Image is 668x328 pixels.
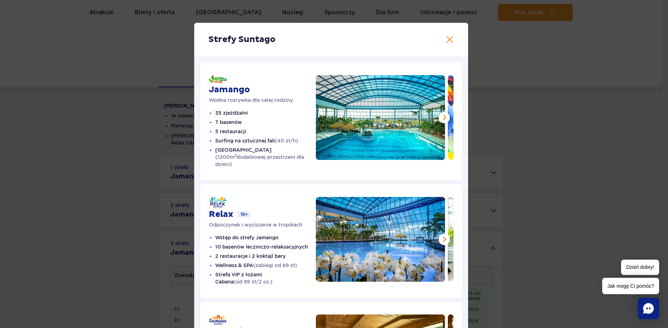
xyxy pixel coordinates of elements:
h3: Jamango [209,84,316,95]
h3: Relax [209,209,233,220]
li: 5 restauracji [215,128,316,135]
li: Wellness & SPA [215,262,316,269]
p: Odpoczynek i wyciszenie w tropikach [209,221,316,228]
span: Jak mogę Ci pomóc? [602,278,659,294]
span: (zabiegi od 89 zł) [253,262,297,268]
img: Saunaria - Suntago [209,314,227,325]
span: (40 zł/h) [275,138,298,144]
li: 2 restauracje i 2 koktajl bary [215,252,316,260]
img: Przestronny kryty basen z falą, otoczony palmami [316,75,445,160]
li: Wstęp do strefy Jamango [215,234,316,241]
span: 16+ [238,211,251,218]
img: Kryty basen otoczony białymi orchideami i palmami, z widokiem na niebo o zmierzchu [316,197,445,282]
li: Surfing na sztucznej fali [215,137,316,144]
div: Chat [638,298,659,319]
img: Jamango - Water Jungle [209,75,227,83]
li: Strefa VIP z łożami Cabana [215,271,316,285]
li: [GEOGRAPHIC_DATA] [215,146,316,168]
sup: 2 [234,153,237,158]
li: 35 zjeżdżalni [215,109,316,116]
li: 10 basenów leczniczo-relaksacyjnych [215,243,316,250]
span: (1200m dodatkowej przestrzeni dla dzieci) [215,154,304,167]
li: 7 basenów [215,119,316,126]
span: (od 99 zł/2 os.) [234,279,272,285]
h2: Strefy Suntago [208,34,454,45]
span: Dzień dobry! [621,260,659,275]
p: Wodna rozrywka dla całej rodziny [209,97,316,104]
img: Relax - Suntago [209,197,227,208]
